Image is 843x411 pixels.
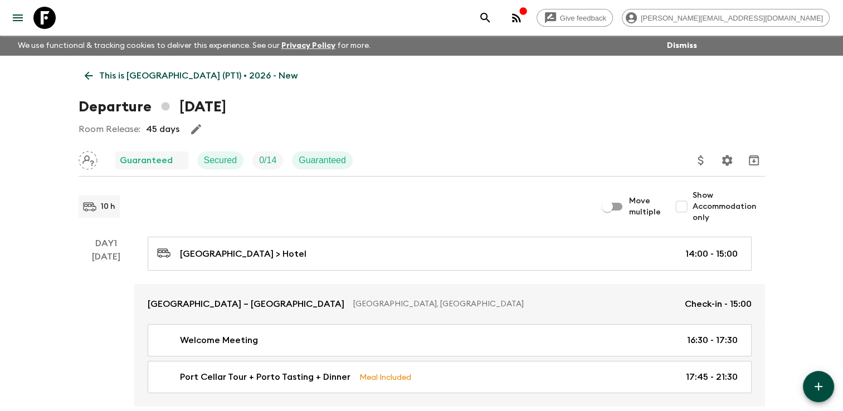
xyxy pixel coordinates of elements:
[120,154,173,167] p: Guaranteed
[134,284,765,324] a: [GEOGRAPHIC_DATA] – [GEOGRAPHIC_DATA][GEOGRAPHIC_DATA], [GEOGRAPHIC_DATA]Check-in - 15:00
[685,247,738,261] p: 14:00 - 15:00
[197,151,244,169] div: Secured
[79,237,134,250] p: Day 1
[7,7,29,29] button: menu
[635,14,829,22] span: [PERSON_NAME][EMAIL_ADDRESS][DOMAIN_NAME]
[359,371,411,383] p: Meal Included
[180,334,258,347] p: Welcome Meeting
[622,9,830,27] div: [PERSON_NAME][EMAIL_ADDRESS][DOMAIN_NAME]
[537,9,613,27] a: Give feedback
[146,123,179,136] p: 45 days
[92,250,120,407] div: [DATE]
[281,42,335,50] a: Privacy Policy
[716,149,738,172] button: Settings
[79,154,98,163] span: Assign pack leader
[79,123,140,136] p: Room Release:
[204,154,237,167] p: Secured
[554,14,612,22] span: Give feedback
[79,96,226,118] h1: Departure [DATE]
[79,65,304,87] a: This is [GEOGRAPHIC_DATA] (PT1) • 2026 - New
[353,299,676,310] p: [GEOGRAPHIC_DATA], [GEOGRAPHIC_DATA]
[180,370,350,384] p: Port Cellar Tour + Porto Tasting + Dinner
[299,154,346,167] p: Guaranteed
[693,190,765,223] span: Show Accommodation only
[148,324,752,356] a: Welcome Meeting16:30 - 17:30
[664,38,700,53] button: Dismiss
[101,201,115,212] p: 10 h
[743,149,765,172] button: Archive (Completed, Cancelled or Unsynced Departures only)
[686,370,738,384] p: 17:45 - 21:30
[259,154,276,167] p: 0 / 14
[13,36,375,56] p: We use functional & tracking cookies to deliver this experience. See our for more.
[148,361,752,393] a: Port Cellar Tour + Porto Tasting + DinnerMeal Included17:45 - 21:30
[148,297,344,311] p: [GEOGRAPHIC_DATA] – [GEOGRAPHIC_DATA]
[685,297,752,311] p: Check-in - 15:00
[474,7,496,29] button: search adventures
[252,151,283,169] div: Trip Fill
[99,69,298,82] p: This is [GEOGRAPHIC_DATA] (PT1) • 2026 - New
[629,195,661,218] span: Move multiple
[180,247,306,261] p: [GEOGRAPHIC_DATA] > Hotel
[690,149,712,172] button: Update Price, Early Bird Discount and Costs
[148,237,752,271] a: [GEOGRAPHIC_DATA] > Hotel14:00 - 15:00
[687,334,738,347] p: 16:30 - 17:30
